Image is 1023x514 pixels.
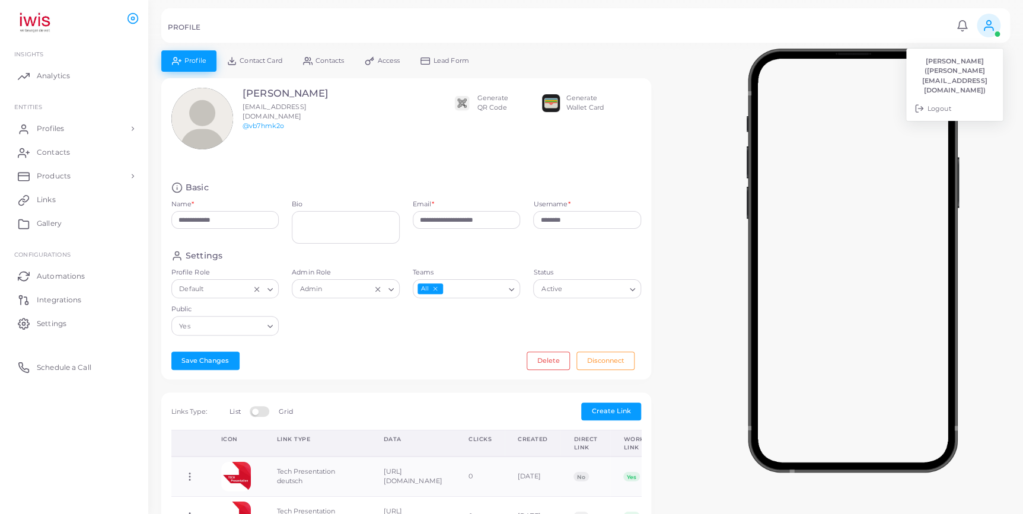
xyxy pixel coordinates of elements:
img: phone-mock.b55596b7.png [746,49,959,473]
label: Public [171,305,279,314]
a: Automations [9,264,139,288]
span: Gallery [37,218,62,229]
label: Profile Role [171,268,279,277]
span: Profile [184,58,206,64]
span: Integrations [37,295,81,305]
button: Clear Selected [374,284,382,293]
a: Integrations [9,288,139,311]
span: All [418,283,443,295]
div: Direct Link [573,435,597,451]
span: Products [37,171,71,181]
a: Analytics [9,64,139,88]
th: Action [171,430,208,457]
span: Contact Card [240,58,282,64]
td: Tech Presentation deutsch [264,456,371,496]
span: [EMAIL_ADDRESS][DOMAIN_NAME] [243,103,307,120]
span: ENTITIES [14,103,42,110]
span: Yes [178,320,192,333]
span: Lead Form [434,58,469,64]
span: Active [540,283,563,296]
div: Search for option [171,279,279,298]
h5: PROFILE [168,23,200,31]
img: cbHDr5JZt3AvFeiASoTfeISOFCVeEoSv-1664892327498 [221,462,251,491]
div: Icon [221,435,251,443]
div: Workspace Link [623,435,665,451]
span: Links Type: [171,407,207,416]
button: Disconnect [576,352,635,369]
span: No [573,472,588,481]
div: Search for option [533,279,641,298]
label: Status [533,268,641,277]
a: Contacts [9,141,139,164]
div: Data [383,435,442,443]
td: [URL][DOMAIN_NAME] [370,456,455,496]
h4: Settings [186,250,222,261]
a: @vb7hmk2o [243,122,284,130]
span: Links [37,194,56,205]
input: Search for option [193,320,263,333]
label: Teams [413,268,521,277]
input: Search for option [206,283,250,296]
label: Grid [279,407,292,417]
input: Search for option [444,283,504,296]
label: Username [533,200,570,209]
input: Search for option [565,283,625,296]
label: Name [171,200,195,209]
td: 0 [455,456,505,496]
div: Link Type [277,435,358,443]
span: Configurations [14,251,71,258]
div: Created [518,435,548,443]
input: Search for option [325,283,371,296]
div: Search for option [171,316,279,335]
span: Yes [623,472,639,481]
span: Contacts [315,58,344,64]
span: INSIGHTS [14,50,43,58]
button: Delete [527,352,570,369]
button: Save Changes [171,352,240,369]
button: Clear Selected [253,284,261,293]
span: Access [378,58,400,64]
a: Settings [9,311,139,335]
button: Deselect All [431,285,439,293]
span: Logout [928,104,951,114]
a: Links [9,188,139,212]
img: qr2.png [453,94,471,112]
span: Admin [298,283,324,296]
span: Default [178,283,205,296]
button: Create Link [581,403,641,420]
label: Email [413,200,434,209]
span: Analytics [37,71,70,81]
span: Schedule a Call [37,362,91,373]
span: Contacts [37,147,70,158]
h4: Basic [186,182,209,193]
div: Generate Wallet Card [566,94,604,113]
div: Search for option [413,279,521,298]
div: Generate QR Code [477,94,508,113]
span: Automations [37,271,85,282]
label: Bio [292,200,400,209]
img: apple-wallet.png [542,94,560,112]
h3: [PERSON_NAME] [243,88,359,100]
a: Products [9,164,139,188]
label: Admin Role [292,268,400,277]
a: Gallery [9,212,139,235]
a: Profiles [9,117,139,141]
span: Create Link [592,407,631,415]
span: Profiles [37,123,64,134]
div: Clicks [469,435,492,443]
a: Schedule a Call [9,355,139,379]
img: logo [11,11,77,33]
div: Search for option [292,279,400,298]
label: List [230,407,240,417]
span: Settings [37,318,66,329]
td: [DATE] [505,456,561,496]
